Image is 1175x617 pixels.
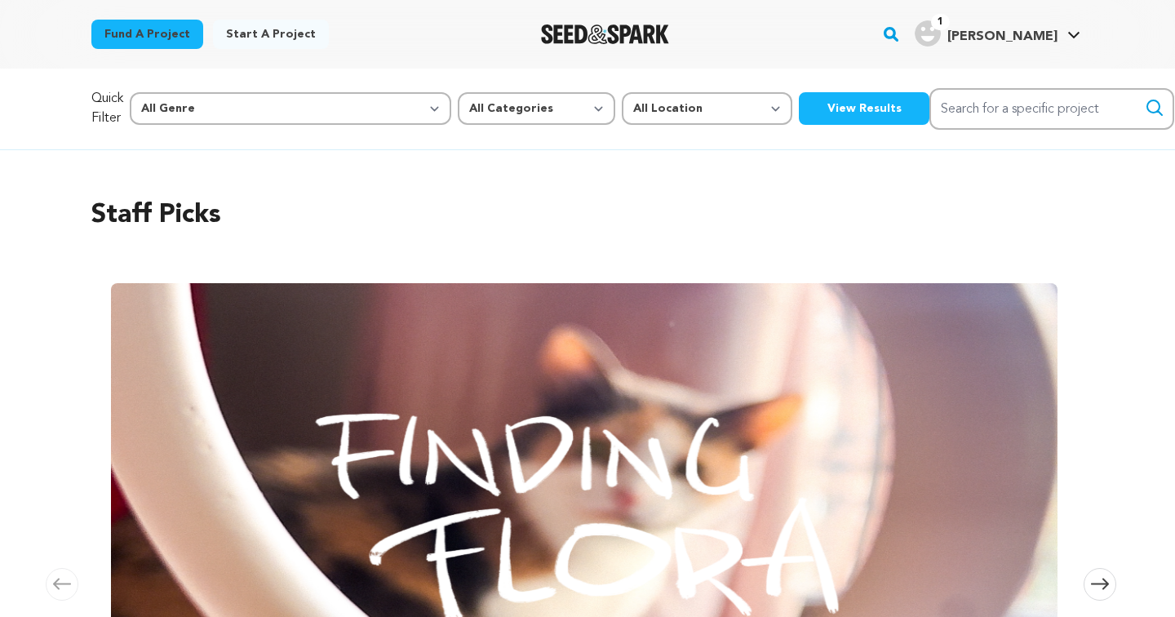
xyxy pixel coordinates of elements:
[541,24,669,44] a: Seed&Spark Homepage
[915,20,941,47] img: user.png
[91,196,1084,235] h2: Staff Picks
[929,88,1174,130] input: Search for a specific project
[799,92,929,125] button: View Results
[213,20,329,49] a: Start a project
[911,17,1084,51] span: RooAnne J.'s Profile
[541,24,669,44] img: Seed&Spark Logo Dark Mode
[931,14,950,30] span: 1
[947,30,1057,43] span: [PERSON_NAME]
[91,89,123,128] p: Quick Filter
[911,17,1084,47] a: RooAnne J.'s Profile
[91,20,203,49] a: Fund a project
[915,20,1057,47] div: RooAnne J.'s Profile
